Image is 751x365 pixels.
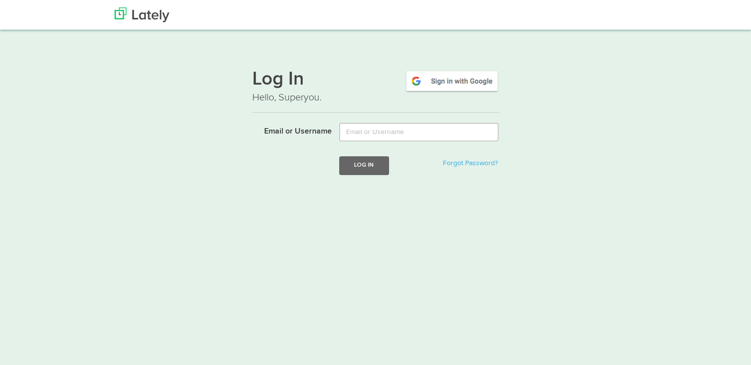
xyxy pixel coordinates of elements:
button: Log In [339,156,389,175]
h1: Log In [252,70,499,91]
img: Lately [115,7,169,22]
input: Email or Username [339,123,499,141]
p: Hello, Superyou. [252,91,499,105]
label: Email or Username [245,123,332,137]
img: google-signin.png [405,70,499,92]
a: Forgot Password? [443,160,498,167]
